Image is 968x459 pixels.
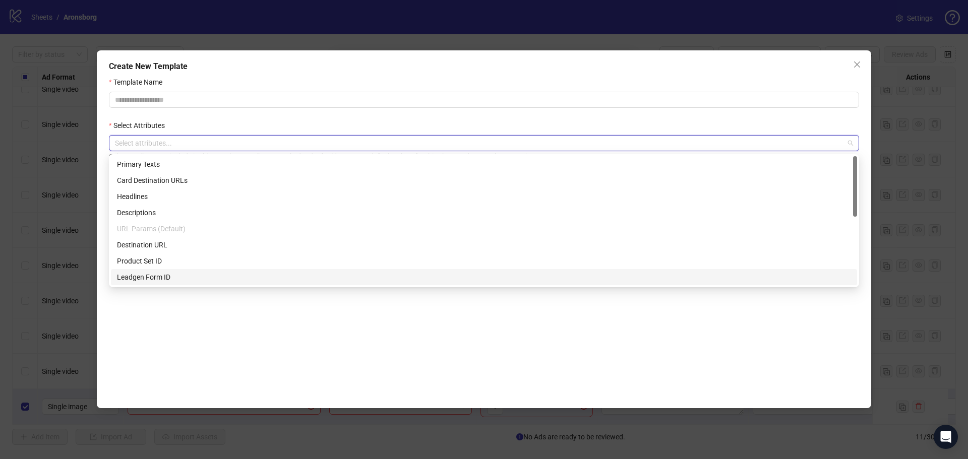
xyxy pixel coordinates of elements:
[111,269,857,285] div: Leadgen Form ID
[111,237,857,253] div: Destination URL
[117,239,851,250] div: Destination URL
[111,221,857,237] div: URL Params (Default)
[934,425,958,449] div: Open Intercom Messenger
[117,175,851,186] div: Card Destination URLs
[111,253,857,269] div: Product Set ID
[109,77,169,88] label: Template Name
[109,120,171,131] label: Select Attributes
[117,191,851,202] div: Headlines
[117,207,851,218] div: Descriptions
[111,188,857,205] div: Headlines
[117,255,851,267] div: Product Set ID
[109,151,859,162] div: Select attributes to include in this template. Attributes marked as 'Default' are set as default ...
[111,172,857,188] div: Card Destination URLs
[117,223,851,234] div: URL Params (Default)
[109,92,859,108] input: Template Name
[849,56,865,73] button: Close
[109,60,859,73] div: Create New Template
[111,205,857,221] div: Descriptions
[117,272,851,283] div: Leadgen Form ID
[117,159,851,170] div: Primary Texts
[853,60,861,69] span: close
[111,156,857,172] div: Primary Texts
